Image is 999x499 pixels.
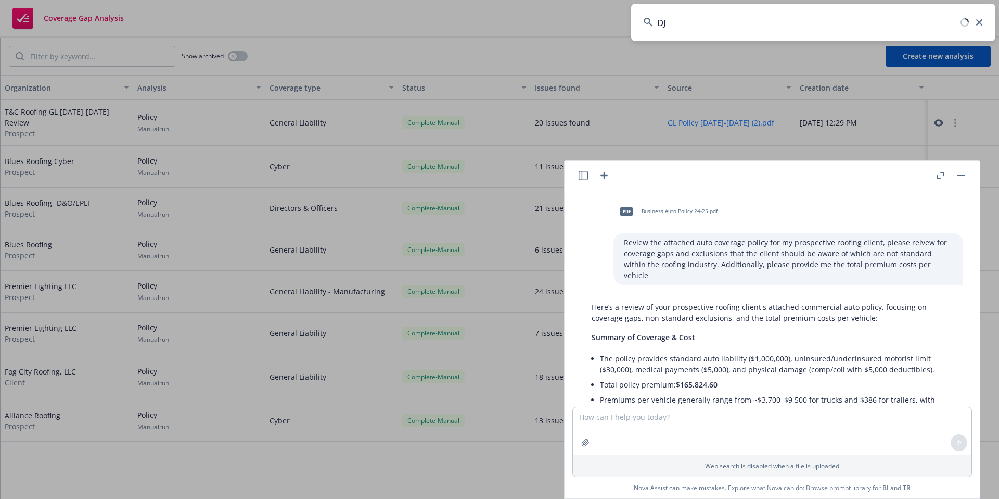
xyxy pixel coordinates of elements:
[600,351,953,377] li: The policy provides standard auto liability ($1,000,000), uninsured/underinsured motorist limit (...
[642,208,718,215] span: Business Auto Policy 24-25.pdf
[620,207,633,215] span: pdf
[613,198,720,224] div: pdfBusiness Auto Policy 24-25.pdf
[579,461,965,470] p: Web search is disabled when a file is uploaded
[631,4,995,41] input: Search...
[882,483,889,492] a: BI
[903,483,911,492] a: TR
[676,380,718,390] span: $165,824.60
[600,377,953,392] li: Total policy premium:
[592,302,953,323] p: Here’s a review of your prospective roofing client's attached commercial auto policy, focusing on...
[624,237,953,281] p: Review the attached auto coverage policy for my prospective roofing client, please reivew for cov...
[600,392,953,418] li: Premiums per vehicle generally range from ~$3,700–$9,500 for trucks and $386 for trailers, with s...
[592,332,695,342] span: Summary of Coverage & Cost
[569,477,976,498] span: Nova Assist can make mistakes. Explore what Nova can do: Browse prompt library for and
